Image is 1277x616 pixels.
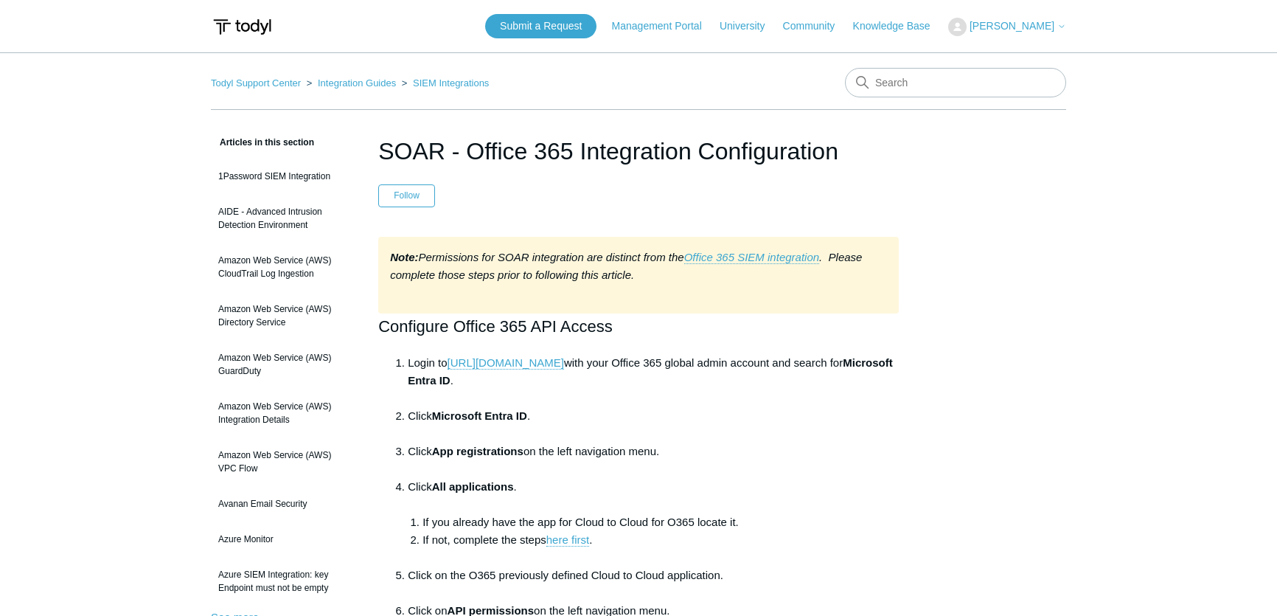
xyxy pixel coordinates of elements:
[546,533,589,547] a: here first
[720,18,779,34] a: University
[211,77,301,89] a: Todyl Support Center
[378,314,899,339] h2: Configure Office 365 API Access
[211,295,356,336] a: Amazon Web Service (AWS) Directory Service
[211,525,356,553] a: Azure Monitor
[432,480,514,493] strong: All applications
[211,13,274,41] img: Todyl Support Center Help Center home page
[211,198,356,239] a: AIDE - Advanced Intrusion Detection Environment
[408,354,899,407] li: Login to with your Office 365 global admin account and search for .
[390,251,418,263] strong: Note:
[211,490,356,518] a: Avanan Email Security
[684,251,819,264] a: Office 365 SIEM integration
[211,137,314,148] span: Articles in this section
[485,14,596,38] a: Submit a Request
[399,77,490,89] li: SIEM Integrations
[211,392,356,434] a: Amazon Web Service (AWS) Integration Details
[432,445,523,457] strong: App registrations
[211,344,356,385] a: Amazon Web Service (AWS) GuardDuty
[211,162,356,190] a: 1Password SIEM Integration
[948,18,1066,36] button: [PERSON_NAME]
[448,356,564,370] a: [URL][DOMAIN_NAME]
[408,567,899,602] li: Click on the O365 previously defined Cloud to Cloud application.
[432,409,527,422] strong: Microsoft Entra ID
[422,531,899,567] li: If not, complete the steps .
[408,356,893,387] strong: Microsoft Entra ID
[422,513,899,531] li: If you already have the app for Cloud to Cloud for O365 locate it.
[413,77,489,89] a: SIEM Integrations
[378,134,899,169] h1: SOAR - Office 365 Integration Configuration
[211,441,356,482] a: Amazon Web Service (AWS) VPC Flow
[378,184,435,207] button: Follow Article
[408,443,899,478] li: Click on the left navigation menu.
[408,407,899,443] li: Click .
[408,478,899,567] li: Click .
[390,251,862,281] em: Permissions for SOAR integration are distinct from the . Please complete those steps prior to fol...
[211,246,356,288] a: Amazon Web Service (AWS) CloudTrail Log Ingestion
[853,18,945,34] a: Knowledge Base
[612,18,717,34] a: Management Portal
[211,561,356,602] a: Azure SIEM Integration: key Endpoint must not be empty
[318,77,396,89] a: Integration Guides
[845,68,1066,97] input: Search
[970,20,1054,32] span: [PERSON_NAME]
[211,77,304,89] li: Todyl Support Center
[783,18,850,34] a: Community
[304,77,399,89] li: Integration Guides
